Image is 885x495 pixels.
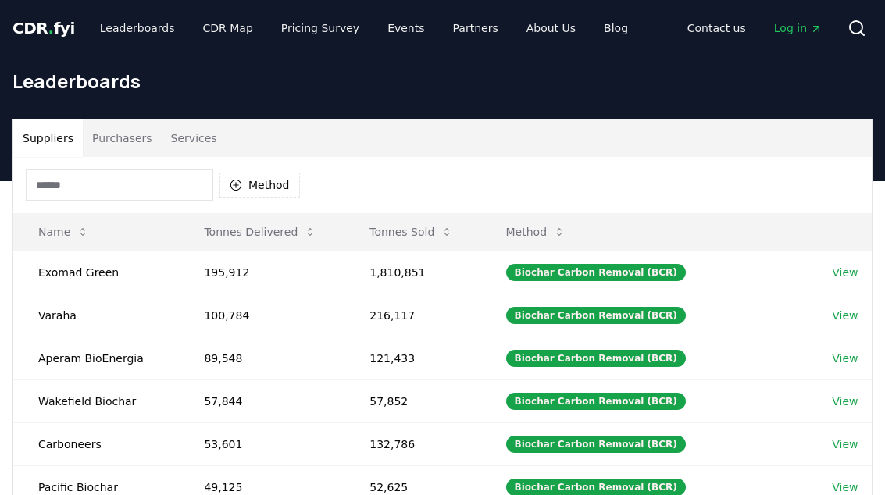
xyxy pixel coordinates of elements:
[357,216,466,247] button: Tonnes Sold
[12,19,75,37] span: CDR fyi
[12,17,75,39] a: CDR.fyi
[269,14,372,42] a: Pricing Survey
[344,422,480,465] td: 132,786
[13,251,179,294] td: Exomad Green
[48,19,54,37] span: .
[191,216,329,247] button: Tonnes Delivered
[832,394,858,409] a: View
[832,308,858,323] a: View
[344,251,480,294] td: 1,810,851
[514,14,588,42] a: About Us
[832,351,858,366] a: View
[162,119,227,157] button: Services
[12,69,873,94] h1: Leaderboards
[506,350,686,367] div: Biochar Carbon Removal (BCR)
[179,294,344,337] td: 100,784
[675,14,758,42] a: Contact us
[26,216,102,247] button: Name
[506,393,686,410] div: Biochar Carbon Removal (BCR)
[832,479,858,495] a: View
[344,379,480,422] td: 57,852
[13,337,179,379] td: Aperam BioEnergia
[774,20,823,36] span: Log in
[675,14,835,42] nav: Main
[179,422,344,465] td: 53,601
[13,379,179,422] td: Wakefield Biochar
[87,14,641,42] nav: Main
[13,294,179,337] td: Varaha
[494,216,579,247] button: Method
[191,14,266,42] a: CDR Map
[591,14,641,42] a: Blog
[506,264,686,281] div: Biochar Carbon Removal (BCR)
[832,265,858,280] a: View
[344,337,480,379] td: 121,433
[441,14,511,42] a: Partners
[179,251,344,294] td: 195,912
[375,14,437,42] a: Events
[179,379,344,422] td: 57,844
[506,436,686,453] div: Biochar Carbon Removal (BCR)
[13,119,83,157] button: Suppliers
[344,294,480,337] td: 216,117
[832,436,858,452] a: View
[506,307,686,324] div: Biochar Carbon Removal (BCR)
[762,14,835,42] a: Log in
[179,337,344,379] td: 89,548
[219,173,300,198] button: Method
[13,422,179,465] td: Carboneers
[83,119,162,157] button: Purchasers
[87,14,187,42] a: Leaderboards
